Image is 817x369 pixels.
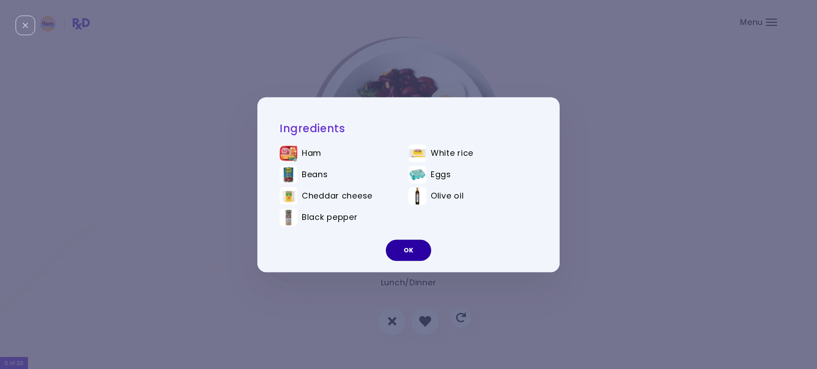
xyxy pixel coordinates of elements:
h2: Ingredients [280,122,537,135]
div: Close [16,16,35,35]
span: Eggs [431,170,451,179]
button: OK [386,239,431,261]
span: Olive oil [431,191,464,201]
span: White rice [431,148,473,158]
span: Cheddar cheese [302,191,372,201]
span: Beans [302,170,328,179]
span: Ham [302,148,321,158]
span: Black pepper [302,212,358,222]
